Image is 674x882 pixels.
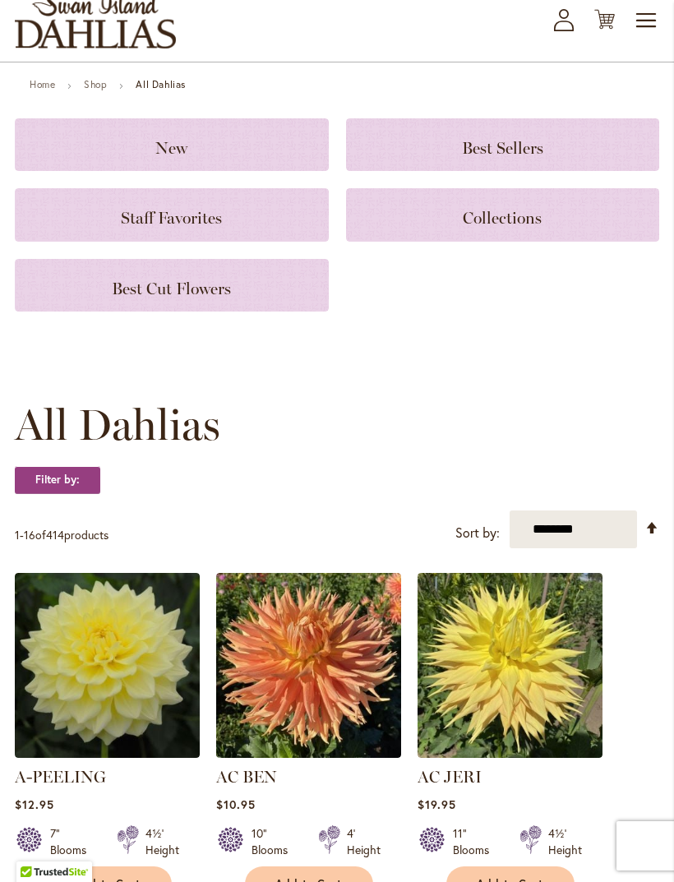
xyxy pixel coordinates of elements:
a: A-Peeling [15,746,200,761]
span: 414 [46,527,64,543]
span: New [155,138,187,158]
iframe: Launch Accessibility Center [12,824,58,870]
span: 1 [15,527,20,543]
span: $10.95 [216,797,256,812]
div: 4½' Height [145,825,179,858]
div: 4½' Height [548,825,582,858]
a: Best Cut Flowers [15,259,329,312]
span: Staff Favorites [121,208,222,228]
img: A-Peeling [15,573,200,758]
div: 11" Blooms [453,825,500,858]
a: AC BEN [216,767,277,787]
span: 16 [24,527,35,543]
img: AC Jeri [418,573,602,758]
a: AC JERI [418,767,482,787]
div: 10" Blooms [252,825,298,858]
span: Best Cut Flowers [112,279,231,298]
a: AC Jeri [418,746,602,761]
a: Home [30,78,55,90]
span: Collections [463,208,542,228]
a: Best Sellers [346,118,660,171]
a: Collections [346,188,660,241]
p: - of products [15,522,108,548]
strong: All Dahlias [136,78,186,90]
strong: Filter by: [15,466,100,494]
a: A-PEELING [15,767,106,787]
a: AC BEN [216,746,401,761]
div: 7" Blooms [50,825,97,858]
span: $12.95 [15,797,54,812]
span: $19.95 [418,797,456,812]
label: Sort by: [455,518,500,548]
span: Best Sellers [462,138,543,158]
a: New [15,118,329,171]
span: All Dahlias [15,400,220,450]
img: AC BEN [216,573,401,758]
a: Shop [84,78,107,90]
a: Staff Favorites [15,188,329,241]
div: 4' Height [347,825,381,858]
